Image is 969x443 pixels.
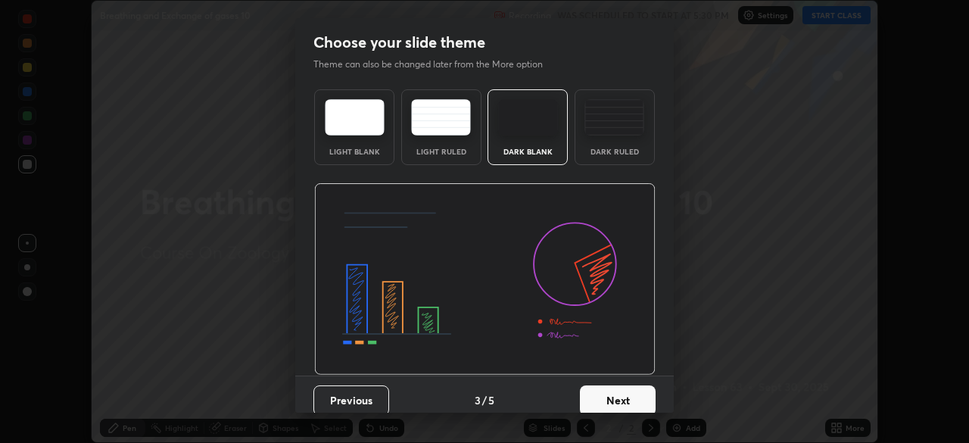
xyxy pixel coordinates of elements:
p: Theme can also be changed later from the More option [313,58,559,71]
button: Next [580,385,656,416]
img: lightTheme.e5ed3b09.svg [325,99,385,136]
h4: / [482,392,487,408]
div: Dark Blank [497,148,558,155]
div: Light Ruled [411,148,472,155]
img: darkThemeBanner.d06ce4a2.svg [314,183,656,376]
img: darkRuledTheme.de295e13.svg [584,99,644,136]
div: Dark Ruled [584,148,645,155]
h2: Choose your slide theme [313,33,485,52]
button: Previous [313,385,389,416]
img: lightRuledTheme.5fabf969.svg [411,99,471,136]
img: darkTheme.f0cc69e5.svg [498,99,558,136]
h4: 5 [488,392,494,408]
div: Light Blank [324,148,385,155]
h4: 3 [475,392,481,408]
